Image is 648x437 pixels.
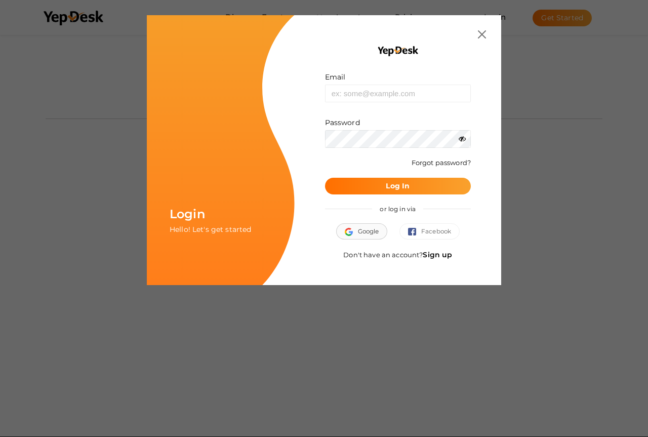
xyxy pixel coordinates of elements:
a: Forgot password? [412,158,471,167]
span: Hello! Let's get started [170,225,251,234]
img: google.svg [345,228,358,236]
img: YEP_black_cropped.png [377,46,419,57]
b: Log In [386,181,410,190]
span: Login [170,207,205,221]
a: Sign up [423,250,452,259]
span: Don't have an account? [343,251,452,259]
img: facebook.svg [408,228,421,236]
button: Google [336,223,388,240]
button: Log In [325,178,471,194]
span: or log in via [372,197,423,220]
img: close.svg [478,30,486,38]
label: Password [325,117,360,128]
button: Facebook [399,223,460,240]
input: ex: some@example.com [325,85,471,102]
label: Email [325,72,346,82]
